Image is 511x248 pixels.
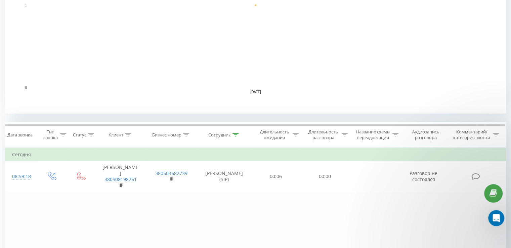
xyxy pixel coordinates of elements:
[7,132,33,138] div: Дата звонка
[208,132,231,138] div: Сотрудник
[104,176,137,182] a: 380508198751
[5,148,506,161] td: Сегодня
[452,129,491,140] div: Комментарий/категория звонка
[300,161,349,192] td: 00:00
[306,129,340,140] div: Длительность разговора
[25,86,27,90] text: 0
[410,170,437,182] span: Разговор не состоялся
[252,161,300,192] td: 00:06
[95,161,146,192] td: [PERSON_NAME]
[25,3,27,7] text: 1
[258,129,291,140] div: Длительность ожидания
[152,132,181,138] div: Бизнес номер
[42,129,58,140] div: Тип звонка
[155,170,187,176] a: 380503682739
[250,90,261,94] text: [DATE]
[109,132,123,138] div: Клиент
[197,161,252,192] td: [PERSON_NAME] (SIP)
[73,132,86,138] div: Статус
[355,129,391,140] div: Название схемы переадресации
[406,129,445,140] div: Аудиозапись разговора
[488,210,504,226] iframe: Intercom live chat
[12,170,30,183] div: 08:59:18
